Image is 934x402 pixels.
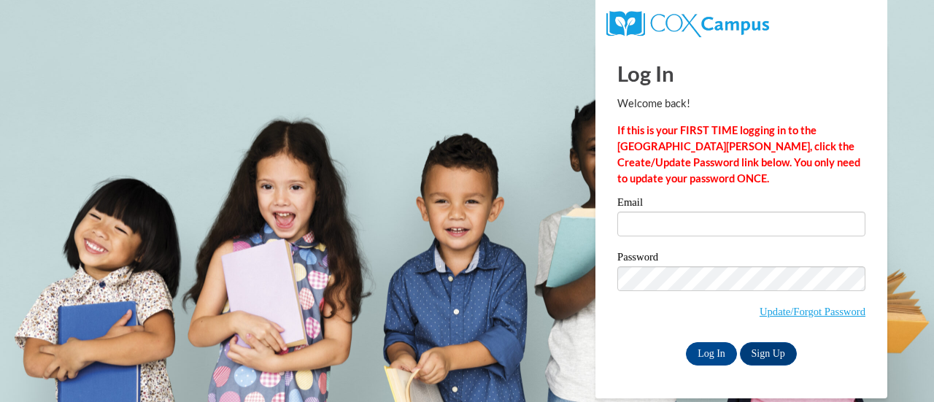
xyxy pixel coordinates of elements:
label: Email [617,197,865,212]
label: Password [617,252,865,266]
h1: Log In [617,58,865,88]
input: Log In [686,342,737,366]
a: Update/Forgot Password [760,306,865,317]
p: Welcome back! [617,96,865,112]
a: COX Campus [606,17,769,29]
strong: If this is your FIRST TIME logging in to the [GEOGRAPHIC_DATA][PERSON_NAME], click the Create/Upd... [617,124,860,185]
a: Sign Up [740,342,797,366]
img: COX Campus [606,11,769,37]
